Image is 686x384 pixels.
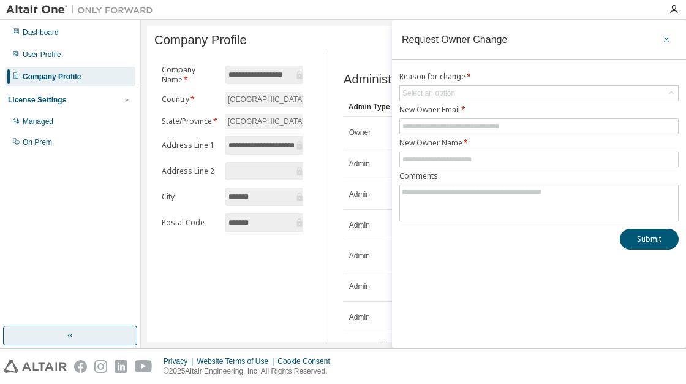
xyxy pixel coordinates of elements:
[349,102,390,111] span: Admin Type
[225,114,308,129] div: [GEOGRAPHIC_DATA]
[135,360,153,373] img: youtube.svg
[23,117,53,126] div: Managed
[344,72,442,86] span: Administrators (7)
[74,360,87,373] img: facebook.svg
[23,72,81,82] div: Company Profile
[349,159,370,169] span: Admin
[23,28,59,37] div: Dashboard
[402,88,455,98] div: Select an option
[154,33,247,47] span: Company Profile
[399,105,679,115] label: New Owner Email
[162,94,218,104] label: Country
[225,92,308,107] div: [GEOGRAPHIC_DATA]
[4,360,67,373] img: altair_logo.svg
[164,366,337,377] p: © 2025 Altair Engineering, Inc. All Rights Reserved.
[94,360,107,373] img: instagram.svg
[349,190,370,199] span: Admin
[162,65,218,85] label: Company Name
[162,192,218,202] label: City
[349,220,370,230] span: Admin
[349,251,370,261] span: Admin
[399,72,679,82] label: Reason for change
[400,86,678,101] div: Select an option
[349,282,370,291] span: Admin
[23,50,61,60] div: User Profile
[197,356,277,366] div: Website Terms of Use
[23,137,52,147] div: On Prem
[226,93,306,106] div: [GEOGRAPHIC_DATA]
[277,356,337,366] div: Cookie Consent
[6,4,159,16] img: Altair One
[115,360,127,373] img: linkedin.svg
[399,138,679,148] label: New Owner Name
[162,117,218,126] label: State/Province
[399,171,679,181] label: Comments
[162,166,218,176] label: Address Line 2
[8,95,66,105] div: License Settings
[349,128,371,137] span: Owner
[162,140,218,150] label: Address Line 1
[226,115,306,128] div: [GEOGRAPHIC_DATA]
[162,218,218,228] label: Postal Code
[164,356,197,366] div: Privacy
[349,312,370,322] span: Admin
[620,229,679,250] button: Submit
[402,34,508,44] div: Request Owner Change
